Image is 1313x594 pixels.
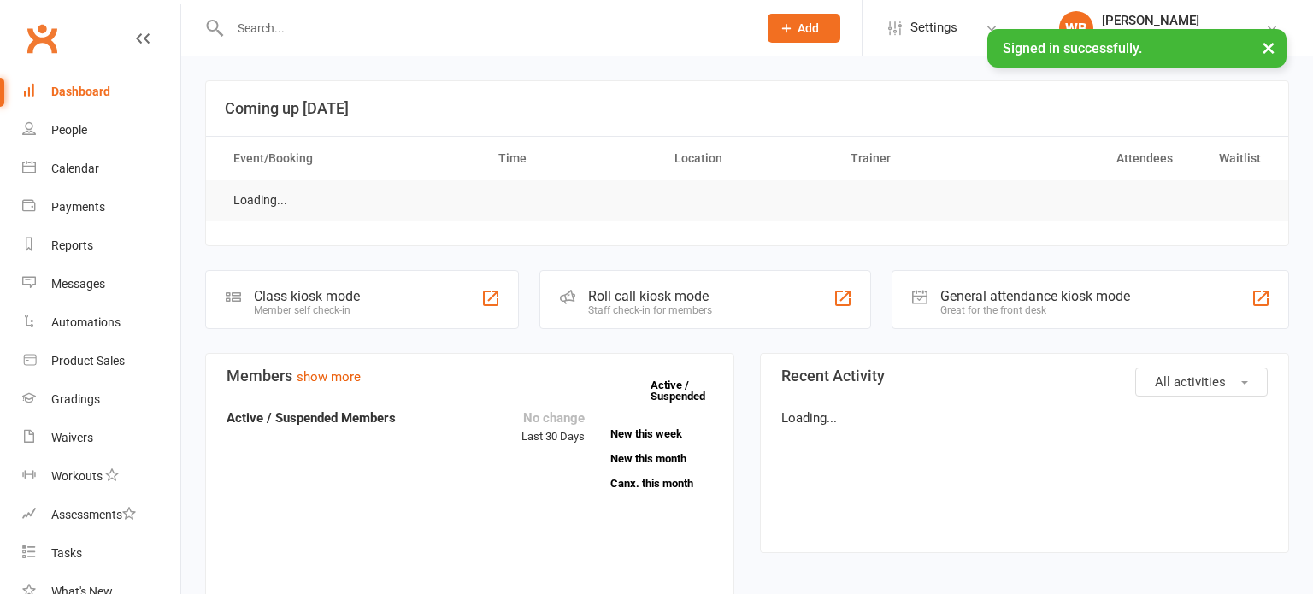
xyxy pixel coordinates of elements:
a: Waivers [22,419,180,457]
div: Workouts [51,469,103,483]
a: People [22,111,180,150]
div: Automations [51,315,121,329]
div: Staff check-in for members [588,304,712,316]
button: All activities [1135,368,1268,397]
a: Clubworx [21,17,63,60]
a: Messages [22,265,180,303]
div: General attendance kiosk mode [940,288,1130,304]
td: Loading... [218,180,303,221]
div: Reports [51,238,93,252]
div: People [51,123,87,137]
a: Dashboard [22,73,180,111]
th: Time [483,137,659,180]
th: Waitlist [1188,137,1276,180]
div: Roll call kiosk mode [588,288,712,304]
a: Gradings [22,380,180,419]
button: Add [768,14,840,43]
span: Add [798,21,819,35]
a: Tasks [22,534,180,573]
div: Waivers [51,431,93,444]
div: Product Sales [51,354,125,368]
div: Payments [51,200,105,214]
div: Member self check-in [254,304,360,316]
span: Settings [910,9,957,47]
a: Reports [22,226,180,265]
a: Payments [22,188,180,226]
a: show more [297,369,361,385]
div: Last 30 Days [521,408,585,446]
a: Product Sales [22,342,180,380]
th: Location [659,137,835,180]
a: Calendar [22,150,180,188]
div: Great for the front desk [940,304,1130,316]
div: Messages [51,277,105,291]
div: Tasks [51,546,82,560]
a: Assessments [22,496,180,534]
div: Assessments [51,508,136,521]
a: New this month [610,453,713,464]
div: Dashboard [51,85,110,98]
span: Signed in successfully. [1003,40,1142,56]
a: New this week [610,428,713,439]
a: Automations [22,303,180,342]
input: Search... [225,16,745,40]
div: Class kiosk mode [254,288,360,304]
a: Workouts [22,457,180,496]
h3: Members [227,368,713,385]
th: Event/Booking [218,137,483,180]
h3: Coming up [DATE] [225,100,1269,117]
th: Trainer [835,137,1011,180]
a: Canx. this month [610,478,713,489]
p: Loading... [781,408,1268,428]
a: Active / Suspended [651,367,726,415]
div: Gradings [51,392,100,406]
div: No change [521,408,585,428]
button: × [1253,29,1284,66]
th: Attendees [1011,137,1187,180]
div: Calendar [51,162,99,175]
div: Premier Martial Arts Harrogate [1102,28,1265,44]
strong: Active / Suspended Members [227,410,396,426]
div: WB [1059,11,1093,45]
h3: Recent Activity [781,368,1268,385]
div: [PERSON_NAME] [1102,13,1265,28]
span: All activities [1155,374,1226,390]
